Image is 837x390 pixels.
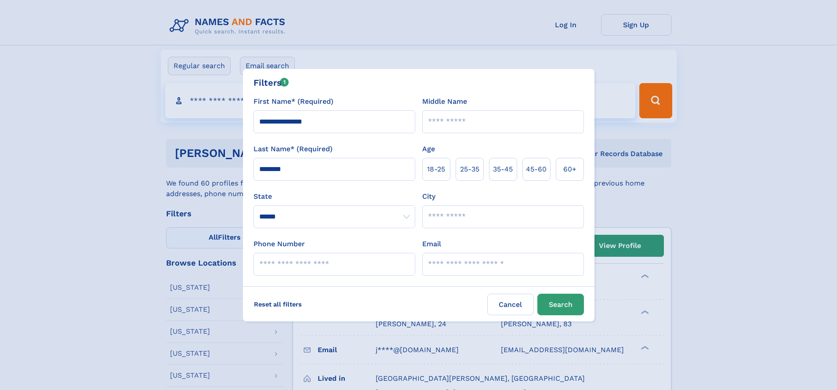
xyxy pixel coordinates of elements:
label: Age [422,144,435,154]
label: Last Name* (Required) [254,144,333,154]
label: Email [422,239,441,249]
label: City [422,191,435,202]
span: 45‑60 [526,164,547,175]
label: First Name* (Required) [254,96,333,107]
label: Middle Name [422,96,467,107]
span: 60+ [563,164,576,175]
label: Phone Number [254,239,305,249]
span: 18‑25 [427,164,445,175]
label: State [254,191,415,202]
label: Reset all filters [248,294,308,315]
span: 35‑45 [493,164,513,175]
label: Cancel [487,294,534,315]
div: Filters [254,76,289,89]
span: 25‑35 [460,164,479,175]
button: Search [537,294,584,315]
